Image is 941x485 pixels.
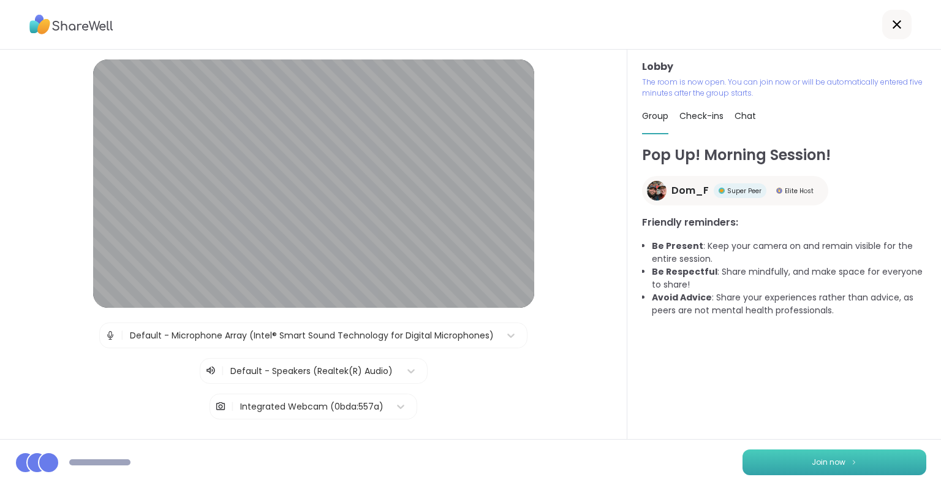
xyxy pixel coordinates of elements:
[671,183,709,198] span: Dom_F
[652,240,926,265] li: : Keep your camera on and remain visible for the entire session.
[29,10,113,39] img: ShareWell Logo
[727,186,761,196] span: Super Peer
[240,400,384,413] div: Integrated Webcam (0bda:557a)
[652,291,712,304] b: Avoid Advice
[642,110,668,122] span: Group
[642,59,926,74] h3: Lobby
[642,77,926,99] p: The room is now open. You can join now or will be automatically entered five minutes after the gr...
[652,265,926,291] li: : Share mindfully, and make space for everyone to share!
[647,181,667,200] img: Dom_F
[215,394,226,419] img: Camera
[642,215,926,230] h3: Friendly reminders:
[642,144,926,166] h1: Pop Up! Morning Session!
[812,457,845,468] span: Join now
[776,188,782,194] img: Elite Host
[785,186,814,196] span: Elite Host
[642,176,828,205] a: Dom_FDom_FSuper PeerSuper PeerElite HostElite Host
[652,240,703,252] b: Be Present
[850,459,858,465] img: ShareWell Logomark
[735,110,756,122] span: Chat
[245,429,382,455] button: Test speaker and microphone
[121,323,124,348] span: |
[250,437,377,448] span: Test speaker and microphone
[719,188,725,194] img: Super Peer
[743,449,926,475] button: Join now
[679,110,724,122] span: Check-ins
[130,329,494,342] div: Default - Microphone Array (Intel® Smart Sound Technology for Digital Microphones)
[105,323,116,348] img: Microphone
[231,394,234,419] span: |
[221,364,224,378] span: |
[652,291,926,317] li: : Share your experiences rather than advice, as peers are not mental health professionals.
[652,265,717,278] b: Be Respectful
